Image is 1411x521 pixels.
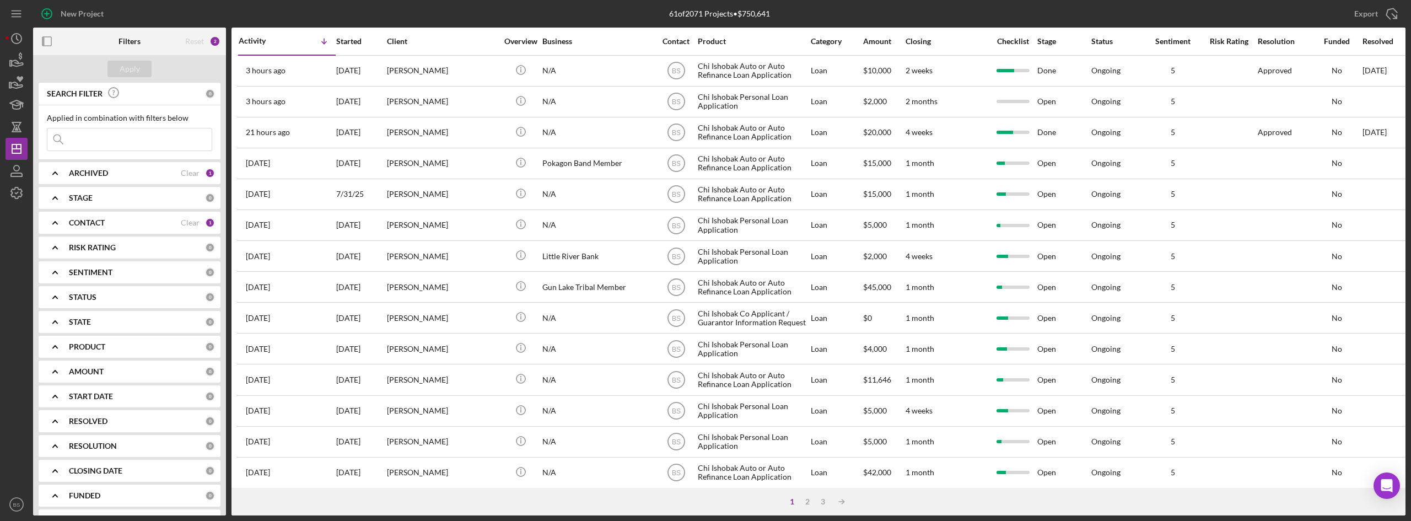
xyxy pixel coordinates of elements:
[669,9,770,18] div: 61 of 2071 Projects • $750,641
[671,160,680,168] text: BS
[542,241,653,271] div: Little River Bank
[811,87,862,116] div: Loan
[542,396,653,426] div: N/A
[246,252,270,261] time: 2025-08-13 18:46
[246,283,270,292] time: 2025-08-13 17:05
[205,441,215,451] div: 0
[906,189,934,198] time: 1 month
[1374,472,1400,499] div: Open Intercom Messenger
[1091,97,1121,106] div: Ongoing
[1037,180,1090,209] div: Open
[811,303,862,332] div: Loan
[906,251,933,261] time: 4 weeks
[811,396,862,426] div: Loan
[205,218,215,228] div: 1
[246,437,270,446] time: 2025-08-12 17:01
[205,193,215,203] div: 0
[863,427,904,456] div: $5,000
[863,211,904,240] div: $5,000
[1091,37,1144,46] div: Status
[698,87,808,116] div: Chi Ishobak Personal Loan Application
[246,66,286,75] time: 2025-08-15 14:19
[246,375,270,384] time: 2025-08-12 20:45
[336,396,386,426] div: [DATE]
[863,458,904,487] div: $42,000
[69,417,107,426] b: RESOLVED
[906,96,938,106] time: 2 months
[863,396,904,426] div: $5,000
[205,243,215,253] div: 0
[542,118,653,147] div: N/A
[863,180,904,209] div: $15,000
[698,180,808,209] div: Chi Ishobak Auto or Auto Refinance Loan Application
[671,98,680,106] text: BS
[671,253,680,260] text: BS
[811,427,862,456] div: Loan
[1145,345,1200,353] div: 5
[387,211,497,240] div: [PERSON_NAME]
[671,67,680,75] text: BS
[542,56,653,85] div: N/A
[246,406,270,415] time: 2025-08-12 19:47
[542,37,653,46] div: Business
[1354,3,1378,25] div: Export
[69,442,117,450] b: RESOLUTION
[1037,427,1090,456] div: Open
[246,221,270,229] time: 2025-08-14 12:32
[811,458,862,487] div: Loan
[1145,190,1200,198] div: 5
[1037,118,1090,147] div: Done
[1312,468,1361,477] div: No
[61,3,104,25] div: New Project
[1091,437,1121,446] div: Ongoing
[69,466,122,475] b: CLOSING DATE
[698,458,808,487] div: Chi Ishobak Auto or Auto Refinance Loan Application
[698,149,808,178] div: Chi Ishobak Auto or Auto Refinance Loan Application
[246,159,270,168] time: 2025-08-14 16:41
[863,37,904,46] div: Amount
[1091,283,1121,292] div: Ongoing
[1312,252,1361,261] div: No
[811,149,862,178] div: Loan
[336,118,386,147] div: [DATE]
[336,458,386,487] div: [DATE]
[906,158,934,168] time: 1 month
[906,313,934,323] time: 1 month
[69,169,108,178] b: ARCHIVED
[906,220,934,229] time: 1 month
[205,367,215,377] div: 0
[239,36,287,45] div: Activity
[784,497,800,506] div: 1
[542,365,653,394] div: N/A
[1091,221,1121,229] div: Ongoing
[863,303,904,332] div: $0
[811,37,862,46] div: Category
[906,127,933,137] time: 4 weeks
[336,180,386,209] div: 7/31/25
[906,344,934,353] time: 1 month
[1037,149,1090,178] div: Open
[1312,283,1361,292] div: No
[1145,437,1200,446] div: 5
[1037,365,1090,394] div: Open
[863,365,904,394] div: $11,646
[1145,221,1200,229] div: 5
[1258,128,1292,137] div: Approved
[69,491,100,500] b: FUNDED
[387,365,497,394] div: [PERSON_NAME]
[69,243,116,252] b: RISK RATING
[671,407,680,415] text: BS
[336,149,386,178] div: [DATE]
[1091,128,1121,137] div: Ongoing
[1312,37,1361,46] div: Funded
[1145,375,1200,384] div: 5
[120,61,140,77] div: Apply
[1091,190,1121,198] div: Ongoing
[336,37,386,46] div: Started
[542,427,653,456] div: N/A
[1258,37,1311,46] div: Resolution
[1145,252,1200,261] div: 5
[209,36,220,47] div: 2
[1091,406,1121,415] div: Ongoing
[1091,66,1121,75] div: Ongoing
